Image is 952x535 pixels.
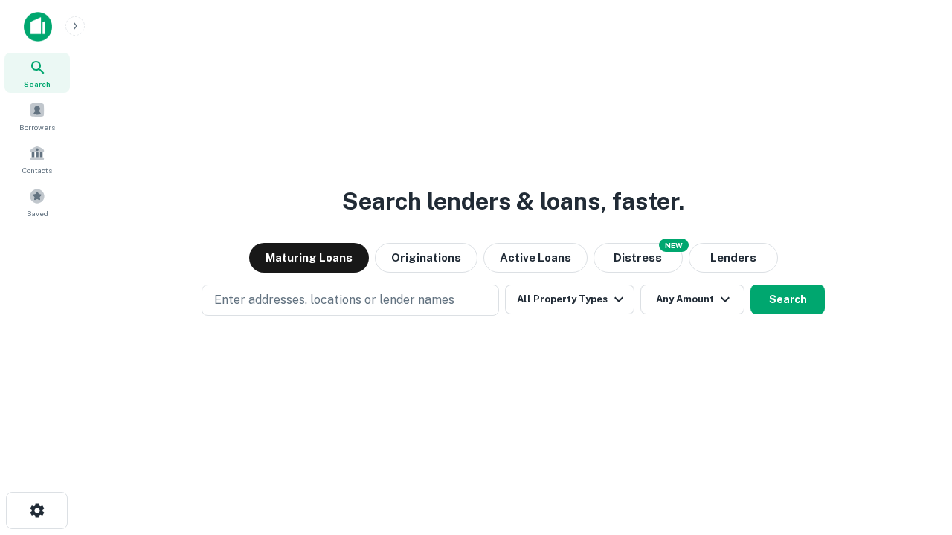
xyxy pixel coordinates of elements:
[750,285,825,314] button: Search
[24,12,52,42] img: capitalize-icon.png
[202,285,499,316] button: Enter addresses, locations or lender names
[24,78,51,90] span: Search
[640,285,744,314] button: Any Amount
[689,243,778,273] button: Lenders
[4,139,70,179] a: Contacts
[4,96,70,136] a: Borrowers
[375,243,477,273] button: Originations
[659,239,689,252] div: NEW
[249,243,369,273] button: Maturing Loans
[505,285,634,314] button: All Property Types
[594,243,683,273] button: Search distressed loans with lien and other non-mortgage details.
[4,182,70,222] a: Saved
[214,291,454,309] p: Enter addresses, locations or lender names
[22,164,52,176] span: Contacts
[878,416,952,487] iframe: Chat Widget
[483,243,588,273] button: Active Loans
[4,53,70,93] a: Search
[342,184,684,219] h3: Search lenders & loans, faster.
[27,207,48,219] span: Saved
[19,121,55,133] span: Borrowers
